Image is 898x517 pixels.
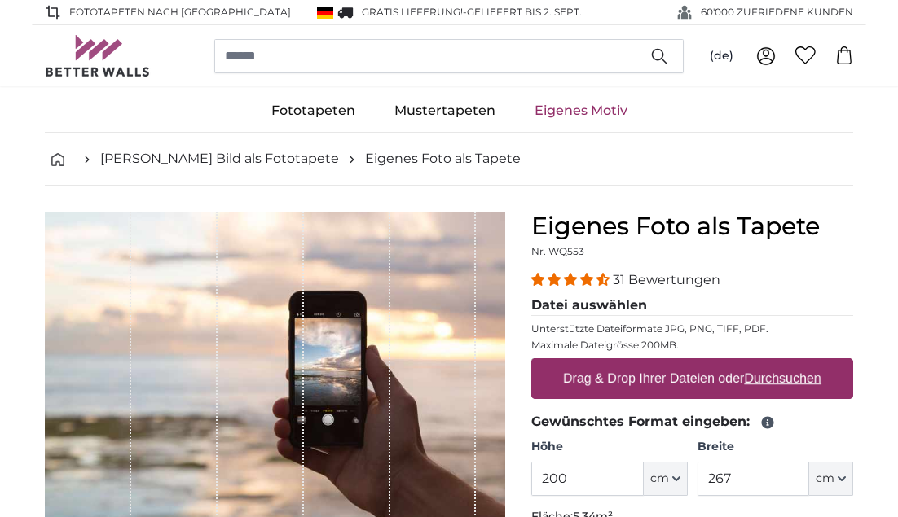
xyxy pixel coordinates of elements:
button: cm [644,462,688,496]
button: cm [809,462,853,496]
a: Mustertapeten [375,90,515,132]
span: 4.32 stars [531,272,613,287]
span: Geliefert bis 2. Sept. [467,6,582,18]
button: (de) [697,42,746,71]
span: GRATIS Lieferung! [362,6,463,18]
span: cm [816,471,834,487]
label: Drag & Drop Ihrer Dateien oder [557,362,828,395]
a: [PERSON_NAME] Bild als Fototapete [100,149,339,169]
p: Unterstützte Dateiformate JPG, PNG, TIFF, PDF. [531,322,853,335]
span: Fototapeten nach [GEOGRAPHIC_DATA] [69,5,291,20]
span: - [463,6,582,18]
span: 31 Bewertungen [613,272,720,287]
u: Durchsuchen [745,371,821,385]
legend: Gewünschtes Format eingeben: [531,412,853,432]
img: Deutschland [317,7,333,19]
a: Fototapeten [252,90,375,132]
span: 60'000 ZUFRIEDENE KUNDEN [701,5,853,20]
a: Eigenes Foto als Tapete [365,149,521,169]
legend: Datei auswählen [531,296,853,316]
label: Höhe [531,439,687,455]
a: Eigenes Motiv [515,90,647,132]
label: Breite [698,439,853,455]
h1: Eigenes Foto als Tapete [531,212,853,241]
p: Maximale Dateigrösse 200MB. [531,339,853,352]
span: Nr. WQ553 [531,245,584,257]
nav: breadcrumbs [45,133,853,186]
img: Betterwalls [45,35,151,77]
span: cm [650,471,669,487]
